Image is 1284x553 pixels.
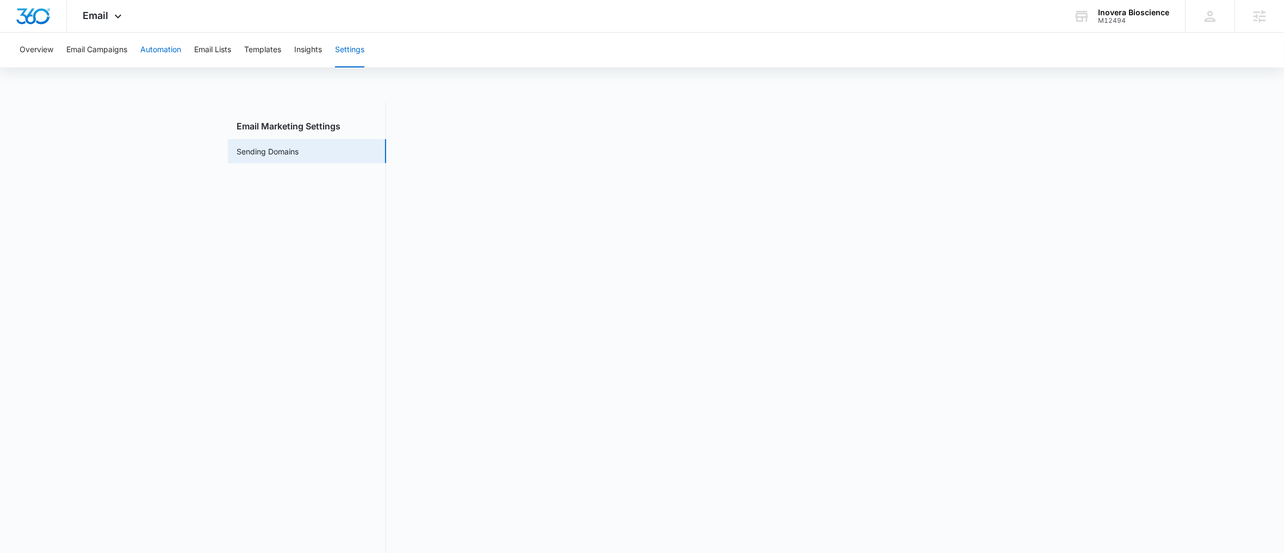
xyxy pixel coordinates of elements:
button: Overview [20,33,53,67]
button: Email Campaigns [66,33,127,67]
button: Automation [140,33,181,67]
button: Settings [335,33,364,67]
a: Sending Domains [237,146,299,157]
button: Templates [244,33,281,67]
button: Email Lists [194,33,231,67]
div: account name [1098,8,1169,17]
h3: Email Marketing Settings [228,120,386,133]
div: account id [1098,17,1169,24]
span: Email [83,10,109,21]
button: Insights [294,33,322,67]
